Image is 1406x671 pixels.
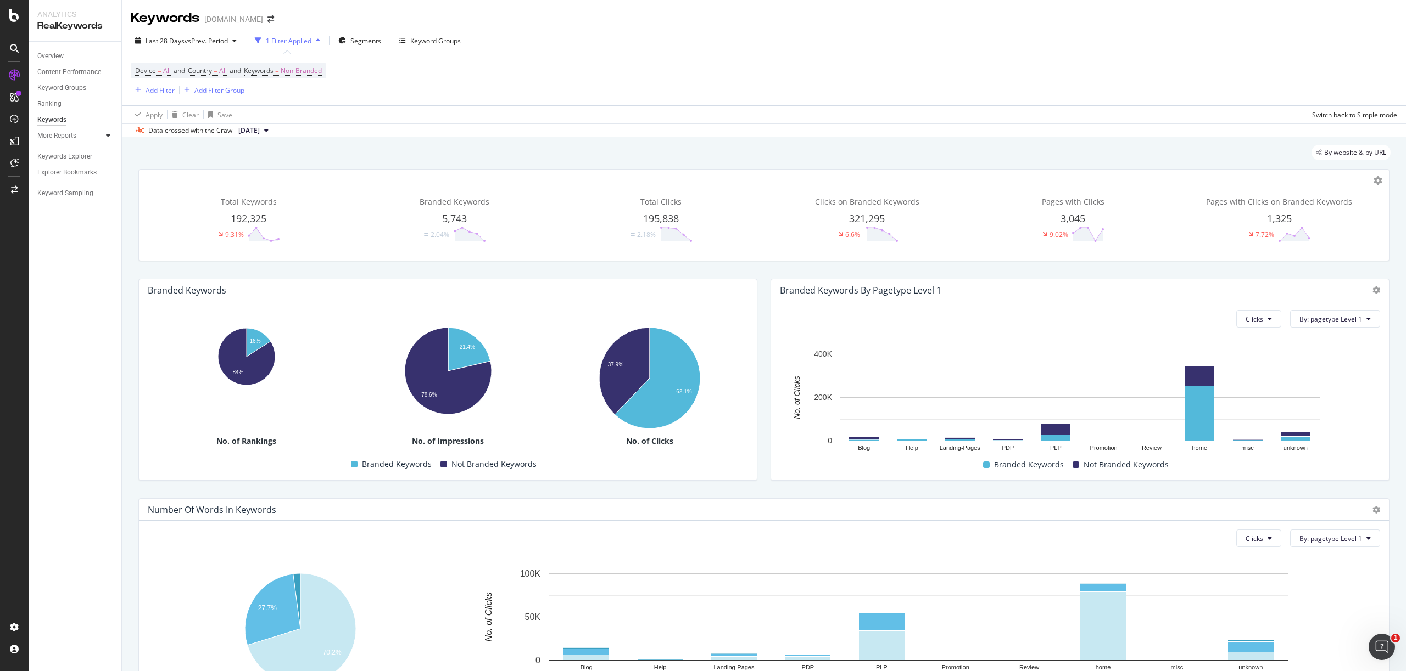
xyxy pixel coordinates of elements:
text: Landing-Pages [940,445,981,452]
text: Blog [858,445,870,452]
span: Total Keywords [221,196,277,207]
div: Overview [37,50,64,62]
span: Pages with Clicks [1042,196,1104,207]
text: PLP [876,664,888,671]
div: Keywords [131,9,200,27]
a: Keyword Groups [37,82,114,94]
div: More Reports [37,130,76,142]
div: Switch back to Simple mode [1312,110,1397,120]
img: Equal [631,233,635,236]
div: Keywords Explorer [37,151,92,162]
div: Keyword Groups [37,82,86,94]
text: Review [1019,664,1039,671]
text: home [1192,445,1207,452]
div: 2.18% [637,230,656,239]
text: misc [1241,445,1254,452]
span: Total Clicks [640,196,682,207]
text: 200K [814,393,832,402]
span: = [158,66,161,75]
div: [DOMAIN_NAME] [204,14,263,25]
span: Clicks [1246,314,1263,324]
a: More Reports [37,130,103,142]
text: 0 [828,437,832,446]
div: Analytics [37,9,113,20]
span: By: pagetype Level 1 [1299,534,1362,543]
a: Explorer Bookmarks [37,167,114,178]
div: Data crossed with the Crawl [148,126,234,136]
button: By: pagetype Level 1 [1290,310,1380,328]
div: arrow-right-arrow-left [267,15,274,23]
a: Content Performance [37,66,114,78]
text: Promotion [1090,445,1118,452]
a: Overview [37,50,114,62]
div: Keyword Groups [410,36,461,46]
span: Pages with Clicks on Branded Keywords [1206,196,1352,207]
div: No. of Clicks [551,436,748,447]
button: [DATE] [234,124,273,137]
button: Add Filter Group [180,83,244,97]
div: 9.02% [1050,230,1068,239]
a: Ranking [37,98,114,110]
div: No. of Impressions [349,436,546,447]
span: Branded Keywords [994,458,1064,471]
span: Last 28 Days [146,36,185,46]
div: Apply [146,110,163,120]
span: By: pagetype Level 1 [1299,314,1362,324]
a: Keywords [37,114,114,126]
div: 9.31% [225,230,244,239]
text: misc [1171,664,1184,671]
div: 2.04% [431,230,449,239]
button: Last 28 DaysvsPrev. Period [131,32,241,49]
span: Clicks [1246,534,1263,543]
text: 62.1% [676,389,691,395]
text: Promotion [942,664,969,671]
div: legacy label [1312,145,1391,160]
div: Branded Keywords [148,285,226,296]
button: By: pagetype Level 1 [1290,529,1380,547]
text: No. of Clicks [484,593,493,642]
text: 27.7% [258,604,277,612]
span: 195,838 [643,212,679,225]
span: Device [135,66,156,75]
span: 321,295 [849,212,885,225]
span: vs Prev. Period [185,36,228,46]
button: 1 Filter Applied [250,32,325,49]
text: Help [906,445,918,452]
div: 1 Filter Applied [266,36,311,46]
iframe: Intercom live chat [1369,634,1395,660]
span: 2025 Sep. 26th [238,126,260,136]
button: Switch back to Simple mode [1308,106,1397,123]
text: PLP [1050,445,1062,452]
text: 16% [250,339,261,345]
div: RealKeywords [37,20,113,32]
span: Not Branded Keywords [451,458,537,471]
text: 100K [520,569,541,579]
svg: A chart. [780,348,1380,458]
text: 400K [814,350,832,359]
span: Keywords [244,66,274,75]
span: All [219,63,227,78]
button: Add Filter [131,83,175,97]
span: 3,045 [1061,212,1085,225]
text: 21.4% [460,344,475,350]
span: 1 [1391,634,1400,642]
span: Segments [350,36,381,46]
button: Keyword Groups [395,32,465,49]
text: Blog [581,664,593,671]
span: = [275,66,279,75]
svg: A chart. [148,322,345,386]
div: 6.6% [845,230,860,239]
div: Keywords [37,114,66,126]
span: All [163,63,171,78]
span: 192,325 [231,212,266,225]
text: No. of Clicks [793,376,801,420]
text: 0 [535,656,540,666]
text: 78.6% [421,392,437,398]
button: Clear [168,106,199,123]
svg: A chart. [349,322,546,418]
span: Not Branded Keywords [1084,458,1169,471]
span: Country [188,66,212,75]
text: PDP [1002,445,1014,452]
